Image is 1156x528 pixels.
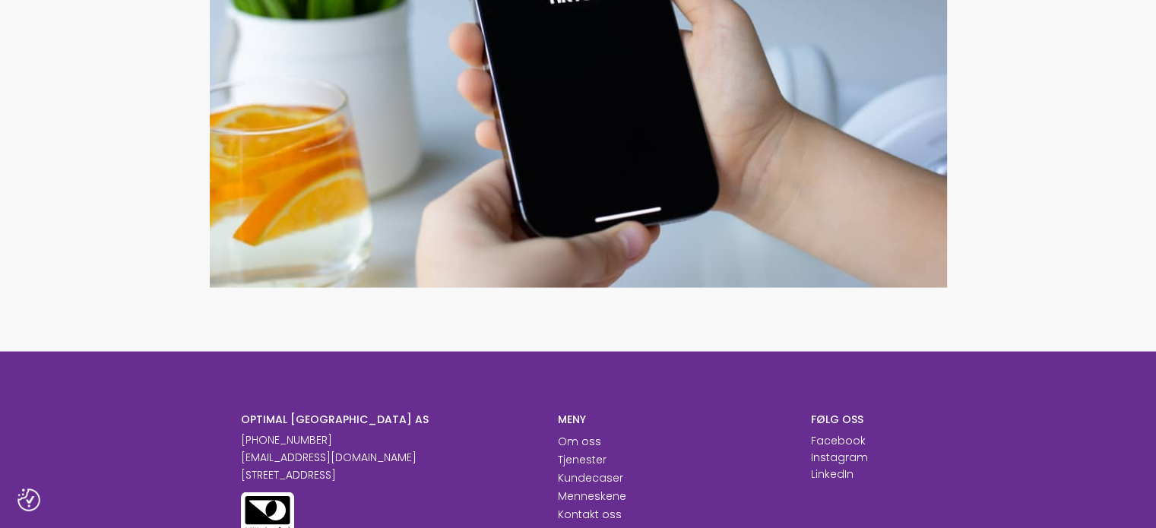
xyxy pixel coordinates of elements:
a: Kontakt oss [558,507,622,522]
img: Revisit consent button [17,488,40,511]
h6: FØLG OSS [811,413,915,426]
a: Menneskene [558,488,626,504]
a: Facebook [811,433,866,448]
h6: MENY [558,413,788,426]
p: [STREET_ADDRESS] [241,467,535,483]
a: Instagram [811,450,868,465]
h6: OPTIMAL [GEOGRAPHIC_DATA] AS [241,413,535,426]
a: LinkedIn [811,466,854,482]
a: [EMAIL_ADDRESS][DOMAIN_NAME] [241,450,416,465]
a: Kundecaser [558,470,623,485]
p: Facebook [811,433,866,449]
button: Samtykkepreferanser [17,488,40,511]
p: Instagram [811,450,868,466]
a: Om oss [558,434,601,449]
a: Tjenester [558,452,607,467]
